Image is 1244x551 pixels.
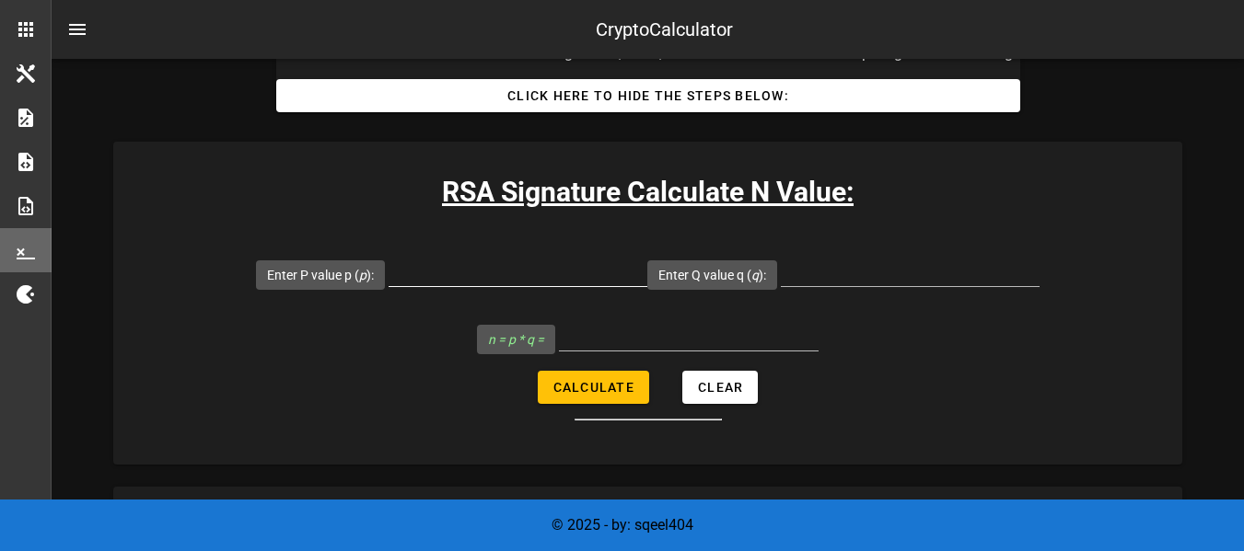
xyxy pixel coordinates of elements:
button: Click HERE to Hide the Steps Below: [276,79,1020,112]
label: Enter P value p ( ): [267,266,374,284]
i: q [751,268,759,282]
button: Clear [682,371,758,404]
span: Clear [697,380,743,395]
i: p [359,268,366,282]
span: Click HERE to Hide the Steps Below: [291,88,1006,103]
span: Calculate [552,380,634,395]
h3: RSA Signature Calculate N Value: [113,171,1182,212]
i: n = p * q = [488,332,544,347]
button: nav-menu-toggle [55,7,99,52]
span: © 2025 - by: sqeel404 [552,516,693,534]
button: Calculate [538,371,649,404]
div: CryptoCalculator [596,16,733,43]
label: Enter Q value q ( ): [658,266,766,284]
